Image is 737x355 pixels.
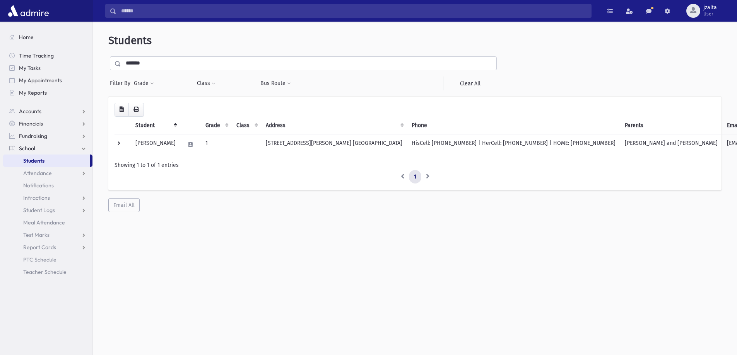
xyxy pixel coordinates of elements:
a: My Tasks [3,62,92,74]
span: Teacher Schedule [23,268,67,275]
a: Infractions [3,192,92,204]
a: PTC Schedule [3,253,92,266]
span: Accounts [19,108,41,115]
th: Phone [407,117,620,134]
td: HisCell: [PHONE_NUMBER] | HerCell: [PHONE_NUMBER] | HOME: [PHONE_NUMBER] [407,134,620,155]
span: My Tasks [19,65,41,71]
a: My Appointments [3,74,92,87]
a: Student Logs [3,204,92,216]
a: Time Tracking [3,49,92,62]
span: jzalta [703,5,717,11]
a: Accounts [3,105,92,117]
div: Showing 1 to 1 of 1 entries [115,161,715,169]
span: School [19,145,35,152]
a: My Reports [3,87,92,99]
td: [PERSON_NAME] [131,134,180,155]
a: Home [3,31,92,43]
th: Student: activate to sort column descending [131,117,180,134]
a: Clear All [443,76,497,90]
button: Grade [133,76,154,90]
a: Notifications [3,179,92,192]
span: Home [19,34,34,41]
a: School [3,142,92,155]
th: Grade: activate to sort column ascending [201,117,232,134]
span: My Appointments [19,77,62,84]
span: Students [108,34,152,47]
th: Address: activate to sort column ascending [261,117,407,134]
a: Meal Attendance [3,216,92,229]
button: Bus Route [260,76,291,90]
td: [STREET_ADDRESS][PERSON_NAME] [GEOGRAPHIC_DATA] [261,134,407,155]
th: Parents [620,117,722,134]
span: Financials [19,120,43,127]
span: User [703,11,717,17]
span: Filter By [110,79,133,87]
span: Student Logs [23,207,55,214]
a: 1 [409,170,421,184]
span: Fundraising [19,132,47,139]
th: Class: activate to sort column ascending [232,117,261,134]
input: Search [116,4,591,18]
a: Teacher Schedule [3,266,92,278]
button: Print [128,103,144,117]
span: Students [23,157,44,164]
button: Email All [108,198,140,212]
span: Infractions [23,194,50,201]
a: Report Cards [3,241,92,253]
button: Class [197,76,216,90]
a: Test Marks [3,229,92,241]
span: Test Marks [23,231,50,238]
span: Notifications [23,182,54,189]
a: Students [3,155,90,167]
span: Meal Attendance [23,219,65,226]
span: Attendance [23,170,52,177]
span: My Reports [19,89,47,96]
td: 1 [201,134,232,155]
a: Attendance [3,167,92,179]
span: PTC Schedule [23,256,56,263]
a: Financials [3,117,92,130]
td: [PERSON_NAME] and [PERSON_NAME] [620,134,722,155]
a: Fundraising [3,130,92,142]
img: AdmirePro [6,3,51,19]
button: CSV [115,103,129,117]
span: Report Cards [23,244,56,251]
span: Time Tracking [19,52,54,59]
